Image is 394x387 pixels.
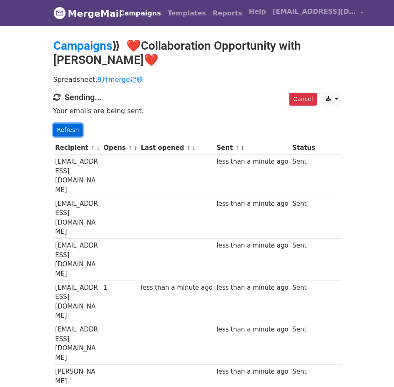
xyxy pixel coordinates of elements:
td: [EMAIL_ADDRESS][DOMAIN_NAME] [53,197,102,239]
a: Cancel [289,93,316,106]
p: Your emails are being sent. [53,106,341,115]
th: Last opened [139,141,215,155]
div: 1 [103,283,137,293]
a: ↓ [192,145,196,151]
a: Refresh [53,124,83,137]
p: Spreadsheet: [53,75,341,84]
a: [EMAIL_ADDRESS][DOMAIN_NAME] [269,3,367,23]
div: 聊天小组件 [352,347,394,387]
a: ↑ [235,145,240,151]
a: ↓ [133,145,138,151]
a: Help [246,3,269,20]
th: Status [291,141,317,155]
a: Reports [209,5,246,22]
img: MergeMail logo [53,7,66,19]
td: Sent [291,155,317,197]
th: Opens [101,141,139,155]
a: ↑ [128,145,133,151]
a: ↓ [240,145,245,151]
div: less than a minute ago [217,199,289,209]
td: Sent [291,197,317,239]
a: Campaigns [116,5,164,22]
a: ↓ [96,145,100,151]
div: less than a minute ago [217,157,289,167]
td: Sent [291,281,317,323]
td: [EMAIL_ADDRESS][DOMAIN_NAME] [53,155,102,197]
a: 9月merge建联 [98,76,143,83]
div: less than a minute ago [217,283,289,293]
div: less than a minute ago [141,283,213,293]
div: less than a minute ago [217,241,289,250]
th: Sent [215,141,291,155]
span: [EMAIL_ADDRESS][DOMAIN_NAME] [273,7,356,17]
div: less than a minute ago [217,367,289,377]
a: MergeMail [53,5,110,22]
h2: ⟫ ❤️Collaboration Opportunity with [PERSON_NAME]❤️ [53,39,341,67]
a: Campaigns [53,39,112,53]
a: ↑ [90,145,95,151]
div: less than a minute ago [217,325,289,334]
td: Sent [291,323,317,365]
a: Templates [164,5,209,22]
td: [EMAIL_ADDRESS][DOMAIN_NAME] [53,323,102,365]
iframe: Chat Widget [352,347,394,387]
h4: Sending... [53,92,341,102]
td: [EMAIL_ADDRESS][DOMAIN_NAME] [53,281,102,323]
a: ↑ [186,145,191,151]
th: Recipient [53,141,102,155]
td: Sent [291,239,317,281]
td: [EMAIL_ADDRESS][DOMAIN_NAME] [53,239,102,281]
